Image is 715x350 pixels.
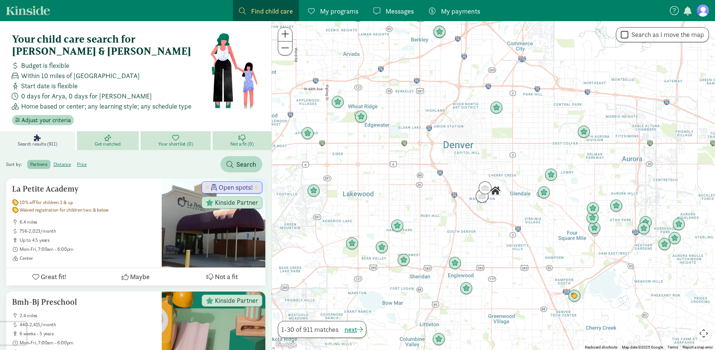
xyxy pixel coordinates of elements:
[375,241,388,254] div: Click to see details
[628,30,704,39] label: Search as I move the map
[672,218,685,231] div: Click to see details
[683,345,713,349] a: Report a map error
[588,222,601,235] div: Click to see details
[610,200,623,212] div: Click to see details
[281,324,338,335] span: 1-30 of 911 matches
[622,345,663,349] span: Map data ©2025 Google
[585,345,617,350] button: Keyboard shortcuts
[20,237,156,243] span: up to 4.5 years
[346,237,358,250] div: Click to see details
[355,111,367,123] div: Click to see details
[27,160,50,169] label: partners
[668,232,681,245] div: Click to see details
[20,207,109,213] span: Waived registration for children two & below
[18,141,57,147] span: Search results (911)
[6,6,50,15] a: Kinside
[130,272,150,282] span: Maybe
[213,131,271,150] a: Not a fit (0)
[639,216,652,229] div: Click to see details
[92,268,179,286] button: Maybe
[274,340,299,350] a: Open this area in Google Maps (opens a new window)
[215,272,238,282] span: Not a fit
[20,331,156,337] span: 6 weeks - 5 years
[586,202,599,215] div: Click to see details
[77,131,141,150] a: Get matched
[6,268,92,286] button: Great fit!
[433,26,446,38] div: Click to see details
[577,126,590,138] div: Click to see details
[20,340,156,346] span: Mon-Fri, 7:00am - 6:00pm
[251,6,293,16] span: Find child care
[21,101,191,111] span: Home based or center; any learning style; any schedule type
[441,6,480,16] span: My payments
[51,160,74,169] label: distance
[6,161,26,167] span: Sort by:
[20,219,156,225] span: 6.4 miles
[460,282,473,295] div: Click to see details
[74,160,90,169] label: price
[21,71,140,81] span: Within 10 miles of [GEOGRAPHIC_DATA]
[220,156,262,172] button: Search
[301,127,314,140] div: Click to see details
[21,91,152,101] span: 0 days for Arya, 0 days for [PERSON_NAME]
[12,298,156,307] h5: Bmh-Bj Preschool
[21,81,78,91] span: Start date is flexible
[20,313,156,319] span: 2.4 miles
[432,333,445,346] div: Click to see details
[215,297,258,304] span: Kinside Partner
[476,190,488,203] div: Click to see details
[668,345,678,349] a: Terms
[274,340,299,350] img: Google
[537,186,550,199] div: Click to see details
[20,246,156,252] span: Mon-Fri, 7:00am - 6:00pm
[12,33,210,57] h4: Your child care search for [PERSON_NAME] & [PERSON_NAME]
[637,222,650,235] div: Click to see details
[236,159,256,169] span: Search
[21,116,71,125] span: Adjust your criteria
[95,141,121,147] span: Get matched
[21,60,69,71] span: Budget is flexible
[20,228,156,234] span: 756-2,023/month
[386,6,414,16] span: Messages
[658,238,671,251] div: Click to see details
[489,184,502,197] div: Click to see details
[449,257,461,270] div: Click to see details
[490,101,503,114] div: Click to see details
[545,169,557,181] div: Click to see details
[20,255,156,261] span: Center
[568,290,581,302] div: Click to see details
[20,322,156,328] span: 440-2,415/month
[696,326,711,341] button: Map camera controls
[397,254,410,267] div: Click to see details
[230,141,253,147] span: Not a fit (0)
[215,199,258,206] span: Kinside Partner
[586,212,599,224] div: Click to see details
[344,324,363,335] button: next
[20,200,73,206] span: 10% off for children 2 & up
[307,184,320,197] div: Click to see details
[158,141,193,147] span: Your shortlist (0)
[12,115,74,126] button: Adjust your criteria
[219,184,253,191] span: Open spots!
[391,220,404,232] div: Click to see details
[331,96,344,109] div: Click to see details
[12,184,156,193] h5: La Petite Academy
[141,131,213,150] a: Your shortlist (0)
[179,268,265,286] button: Not a fit
[41,272,66,282] span: Great fit!
[479,181,491,194] div: Click to see details
[320,6,358,16] span: My programs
